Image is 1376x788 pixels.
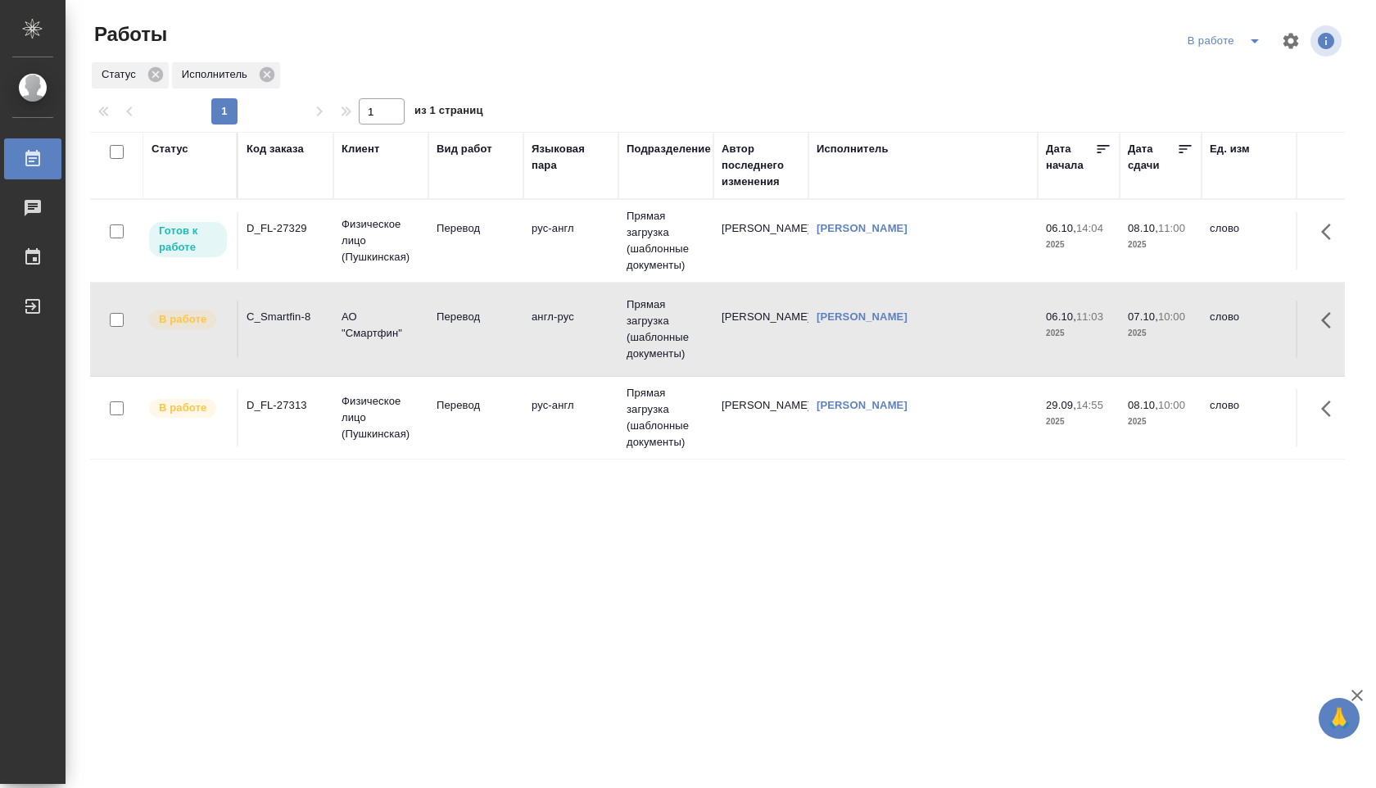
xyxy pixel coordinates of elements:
[247,220,325,237] div: D_FL-27329
[1046,237,1111,253] p: 2025
[1158,399,1185,411] p: 10:00
[147,309,229,331] div: Исполнитель выполняет работу
[437,309,515,325] p: Перевод
[1128,325,1193,342] p: 2025
[1202,212,1297,269] td: слово
[182,66,253,83] p: Исполнитель
[713,301,808,358] td: [PERSON_NAME]
[342,309,420,342] p: АО "Смартфин"
[1319,698,1360,739] button: 🙏
[90,21,167,48] span: Работы
[1202,389,1297,446] td: слово
[1046,310,1076,323] p: 06.10,
[342,141,379,157] div: Клиент
[1184,28,1271,54] div: split button
[342,393,420,442] p: Физическое лицо (Пушкинская)
[1158,310,1185,323] p: 10:00
[342,216,420,265] p: Физическое лицо (Пушкинская)
[1128,310,1158,323] p: 07.10,
[1128,141,1177,174] div: Дата сдачи
[159,400,206,416] p: В работе
[172,62,280,88] div: Исполнитель
[722,141,800,190] div: Автор последнего изменения
[159,223,217,256] p: Готов к работе
[1046,141,1095,174] div: Дата начала
[1311,389,1351,428] button: Здесь прячутся важные кнопки
[713,212,808,269] td: [PERSON_NAME]
[1202,301,1297,358] td: слово
[1128,399,1158,411] p: 08.10,
[1310,25,1345,57] span: Посмотреть информацию
[1076,399,1103,411] p: 14:55
[147,397,229,419] div: Исполнитель выполняет работу
[1128,414,1193,430] p: 2025
[247,397,325,414] div: D_FL-27313
[247,309,325,325] div: C_Smartfin-8
[247,141,304,157] div: Код заказа
[437,220,515,237] p: Перевод
[1046,222,1076,234] p: 06.10,
[1271,21,1310,61] span: Настроить таблицу
[817,222,908,234] a: [PERSON_NAME]
[618,288,713,370] td: Прямая загрузка (шаблонные документы)
[102,66,142,83] p: Статус
[1128,222,1158,234] p: 08.10,
[147,220,229,259] div: Исполнитель может приступить к работе
[523,212,618,269] td: рус-англ
[92,62,169,88] div: Статус
[523,301,618,358] td: англ-рус
[817,399,908,411] a: [PERSON_NAME]
[1046,399,1076,411] p: 29.09,
[618,377,713,459] td: Прямая загрузка (шаблонные документы)
[713,389,808,446] td: [PERSON_NAME]
[618,200,713,282] td: Прямая загрузка (шаблонные документы)
[627,141,711,157] div: Подразделение
[437,397,515,414] p: Перевод
[1128,237,1193,253] p: 2025
[1046,325,1111,342] p: 2025
[152,141,188,157] div: Статус
[437,141,492,157] div: Вид работ
[159,311,206,328] p: В работе
[1158,222,1185,234] p: 11:00
[1210,141,1250,157] div: Ед. изм
[817,310,908,323] a: [PERSON_NAME]
[1076,222,1103,234] p: 14:04
[817,141,889,157] div: Исполнитель
[1325,701,1353,736] span: 🙏
[532,141,610,174] div: Языковая пара
[1046,414,1111,430] p: 2025
[1311,301,1351,340] button: Здесь прячутся важные кнопки
[1311,212,1351,251] button: Здесь прячутся важные кнопки
[414,101,483,125] span: из 1 страниц
[1076,310,1103,323] p: 11:03
[523,389,618,446] td: рус-англ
